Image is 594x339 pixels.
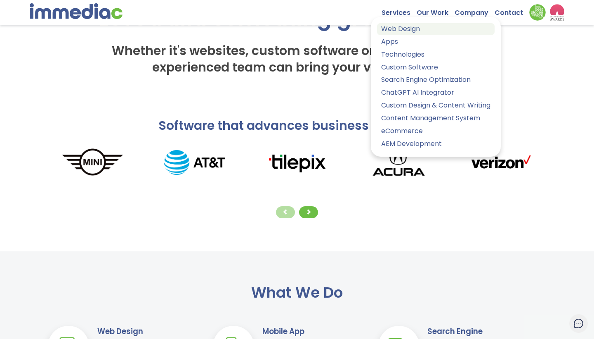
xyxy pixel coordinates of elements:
[377,49,495,61] a: Technologies
[246,152,348,174] img: tilepixLogo.png
[450,152,552,174] img: verizonLogo.png
[97,326,193,337] h3: Web Design
[382,4,417,17] a: Services
[112,42,483,76] span: Whether it's websites, custom software or mobile apps, our experienced team can bring your vision...
[377,87,495,99] a: ChatGPT AI Integrator
[529,4,546,21] img: Down
[377,138,495,150] a: AEM Development
[377,74,495,86] a: Search Engine Optimization
[377,62,495,74] a: Custom Software
[377,112,495,124] a: Content Management System
[42,147,144,178] img: MINI_logo.png
[144,150,245,175] img: AT%26T_logo.png
[495,4,529,17] a: Contact
[158,117,436,134] span: Software that advances business of all sizes
[377,23,495,35] a: Web Design
[455,4,495,17] a: Company
[30,3,123,19] img: immediac
[348,142,450,183] img: Acura_logo.png
[377,125,495,137] a: eCommerce
[417,4,455,17] a: Our Work
[550,4,564,21] img: logo2_wea_nobg.webp
[377,100,495,112] a: Custom Design & Content Writing
[377,36,495,48] a: Apps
